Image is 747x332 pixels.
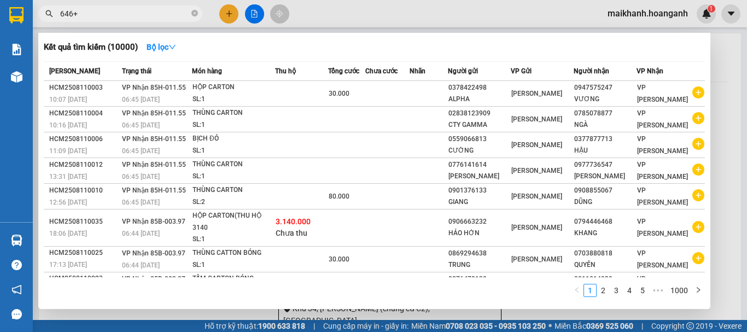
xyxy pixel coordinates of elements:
[11,284,22,295] span: notification
[574,171,636,182] div: [PERSON_NAME]
[192,119,275,131] div: SL: 1
[49,199,87,206] span: 12:56 [DATE]
[637,161,688,180] span: VP [PERSON_NAME]
[597,284,610,297] li: 2
[574,259,636,271] div: QUYÊN
[329,255,349,263] span: 30.000
[192,184,275,196] div: THÙNG CARTON
[328,67,359,75] span: Tổng cước
[60,8,189,20] input: Tìm tên, số ĐT hoặc mã đơn
[11,71,22,83] img: warehouse-icon
[192,94,275,106] div: SL: 1
[667,284,692,297] li: 1000
[122,275,185,283] span: VP Nhận 85B-003.97
[574,82,636,94] div: 0947575247
[104,9,192,36] div: VP [PERSON_NAME]
[584,284,596,296] a: 1
[11,44,22,55] img: solution-icon
[49,261,87,269] span: 17:13 [DATE]
[574,94,636,105] div: VƯƠNG
[192,210,275,234] div: HỘP CARTON(THU HỘ 3140
[637,249,688,269] span: VP [PERSON_NAME]
[574,273,636,285] div: 0911214939
[365,67,398,75] span: Chưa cước
[448,108,510,119] div: 02838123909
[49,247,119,259] div: HCM2508110025
[49,159,119,171] div: HCM2508110012
[104,49,192,64] div: 0942404859
[448,145,510,156] div: CƯỜNG
[574,196,636,208] div: DŨNG
[448,94,510,105] div: ALPHA
[623,284,635,296] a: 4
[692,189,704,201] span: plus-circle
[448,248,510,259] div: 0869294638
[45,10,53,18] span: search
[597,284,609,296] a: 2
[192,67,222,75] span: Món hàng
[448,171,510,182] div: [PERSON_NAME]
[637,187,688,206] span: VP [PERSON_NAME]
[511,224,562,231] span: [PERSON_NAME]
[574,228,636,239] div: KHANG
[511,90,562,97] span: [PERSON_NAME]
[122,199,160,206] span: 06:45 [DATE]
[574,119,636,131] div: NGÀ
[9,9,97,34] div: [PERSON_NAME]
[49,82,119,94] div: HCM2508110003
[122,218,185,225] span: VP Nhận 85B-003.97
[448,216,510,228] div: 0906663232
[192,247,275,259] div: THÙNG CATTON BÓNG
[49,173,87,180] span: 13:31 [DATE]
[511,67,532,75] span: VP Gửi
[692,164,704,176] span: plus-circle
[49,273,119,284] div: HCM2508110023
[574,108,636,119] div: 0785078877
[8,71,98,84] div: 30.000
[122,173,160,180] span: 06:45 [DATE]
[448,119,510,131] div: CTY GAMMA
[192,145,275,157] div: SL: 1
[692,252,704,264] span: plus-circle
[168,43,176,51] span: down
[122,135,186,143] span: VP Nhận 85H-011.55
[610,284,623,297] li: 3
[49,230,87,237] span: 18:06 [DATE]
[637,218,688,237] span: VP [PERSON_NAME]
[122,230,160,237] span: 06:44 [DATE]
[49,96,87,103] span: 10:07 [DATE]
[574,145,636,156] div: HẬU
[448,273,510,285] div: 0876478139
[610,284,622,296] a: 3
[692,284,705,297] button: right
[637,84,688,103] span: VP [PERSON_NAME]
[104,10,131,22] span: Nhận:
[44,42,138,53] h3: Kết quả tìm kiếm ( 10000 )
[192,171,275,183] div: SL: 1
[192,159,275,171] div: THÙNG CARTON
[637,67,663,75] span: VP Nhận
[104,36,192,49] div: GIANG
[192,273,275,285] div: TẤM CARTON BÓNG
[574,159,636,171] div: 0977736547
[649,284,667,297] span: •••
[570,284,583,297] li: Previous Page
[692,221,704,233] span: plus-circle
[574,67,609,75] span: Người nhận
[695,287,702,293] span: right
[9,9,26,21] span: Gửi:
[11,260,22,270] span: question-circle
[11,309,22,319] span: message
[192,81,275,94] div: HỘP CARTON
[637,135,688,155] span: VP [PERSON_NAME]
[448,259,510,271] div: TRUNG
[192,133,275,145] div: BỊCH ĐỎ
[122,249,185,257] span: VP Nhận 85B-003.97
[49,216,119,228] div: HCM2508110035
[49,147,87,155] span: 11:09 [DATE]
[49,108,119,119] div: HCM2508110004
[122,121,160,129] span: 06:45 [DATE]
[448,82,510,94] div: 0378422498
[448,159,510,171] div: 0776141614
[49,67,100,75] span: [PERSON_NAME]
